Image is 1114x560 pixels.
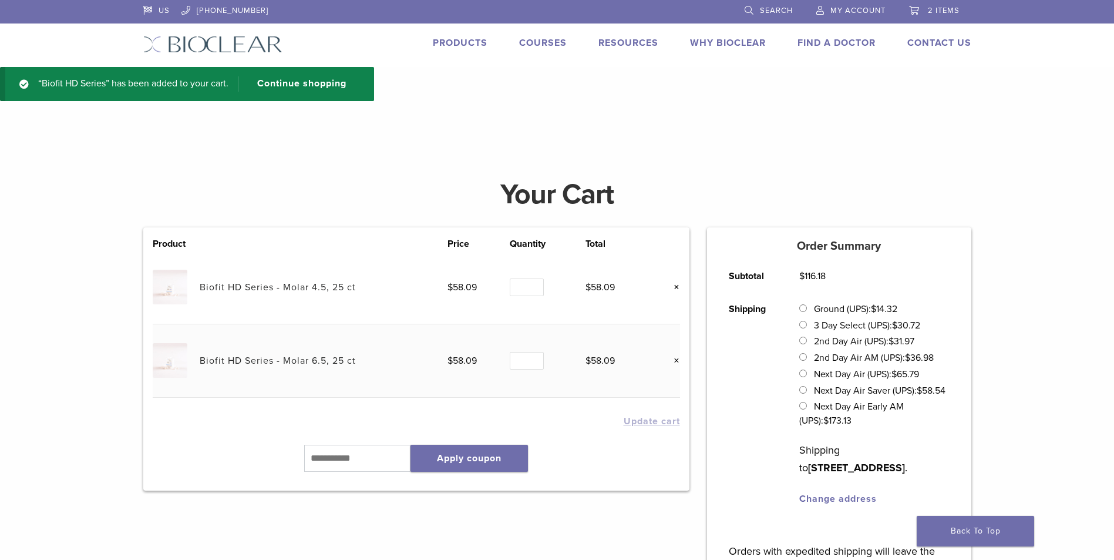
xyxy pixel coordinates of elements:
span: $ [585,281,591,293]
a: Continue shopping [238,76,355,92]
span: $ [871,303,876,315]
a: Back To Top [917,516,1034,546]
bdi: 58.54 [917,385,945,397]
th: Price [447,237,510,251]
bdi: 65.79 [891,368,919,380]
bdi: 58.09 [447,355,477,367]
bdi: 14.32 [871,303,897,315]
img: Bioclear [143,36,282,53]
a: Why Bioclear [690,37,766,49]
span: 2 items [928,6,960,15]
span: $ [888,336,894,347]
bdi: 173.13 [823,415,852,427]
span: My Account [830,6,886,15]
a: Courses [519,37,567,49]
a: Remove this item [665,353,680,368]
p: Shipping to . [799,441,949,477]
span: $ [891,368,897,380]
th: Subtotal [716,260,786,293]
bdi: 58.09 [447,281,477,293]
a: Products [433,37,487,49]
a: Biofit HD Series - Molar 4.5, 25 ct [200,281,356,293]
span: Search [760,6,793,15]
span: $ [823,415,829,427]
strong: [STREET_ADDRESS] [808,461,905,474]
button: Apply coupon [410,445,528,472]
label: 2nd Day Air AM (UPS): [814,352,934,364]
span: $ [447,281,453,293]
label: Next Day Air Saver (UPS): [814,385,945,397]
h1: Your Cart [134,180,980,209]
bdi: 31.97 [888,336,914,347]
img: Biofit HD Series - Molar 4.5, 25 ct [153,270,187,304]
label: 3 Day Select (UPS): [814,320,920,331]
a: Change address [799,493,877,505]
span: $ [585,355,591,367]
a: Find A Doctor [797,37,876,49]
th: Quantity [510,237,585,251]
th: Total [585,237,648,251]
a: Remove this item [665,280,680,295]
a: Resources [598,37,658,49]
span: $ [799,270,805,282]
a: Contact Us [907,37,971,49]
bdi: 116.18 [799,270,826,282]
label: Ground (UPS): [814,303,897,315]
th: Product [153,237,200,251]
label: Next Day Air Early AM (UPS): [799,401,903,427]
button: Update cart [624,417,680,426]
img: Biofit HD Series - Molar 6.5, 25 ct [153,343,187,378]
bdi: 36.98 [905,352,934,364]
a: Biofit HD Series - Molar 6.5, 25 ct [200,355,356,367]
label: Next Day Air (UPS): [814,368,919,380]
label: 2nd Day Air (UPS): [814,336,914,347]
bdi: 30.72 [892,320,920,331]
th: Shipping [716,293,786,515]
h5: Order Summary [707,239,971,253]
bdi: 58.09 [585,355,615,367]
span: $ [447,355,453,367]
span: $ [892,320,897,331]
span: $ [917,385,922,397]
bdi: 58.09 [585,281,615,293]
span: $ [905,352,910,364]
